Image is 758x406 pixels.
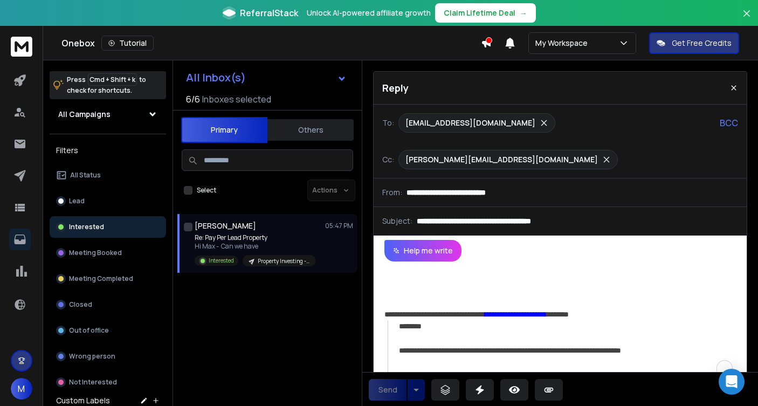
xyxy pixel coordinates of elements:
[649,32,739,54] button: Get Free Credits
[384,240,461,262] button: Help me write
[382,118,394,128] p: To:
[50,371,166,393] button: Not Interested
[195,233,316,242] p: Re: Pay Per Lead Property
[69,274,133,283] p: Meeting Completed
[50,346,166,367] button: Wrong person
[719,369,745,395] div: Open Intercom Messenger
[202,93,271,106] h3: Inboxes selected
[69,378,117,387] p: Not Interested
[69,197,85,205] p: Lead
[69,249,122,257] p: Meeting Booked
[672,38,732,49] p: Get Free Credits
[181,117,267,143] button: Primary
[195,242,316,251] p: Hi Max - Can we have
[67,74,146,96] p: Press to check for shortcuts.
[50,216,166,238] button: Interested
[186,93,200,106] span: 6 / 6
[11,378,32,400] button: M
[740,6,754,32] button: Close banner
[61,36,481,51] div: Onebox
[69,300,92,309] p: Closed
[50,268,166,290] button: Meeting Completed
[435,3,536,23] button: Claim Lifetime Deal→
[720,116,738,129] p: BCC
[50,104,166,125] button: All Campaigns
[520,8,527,18] span: →
[374,262,747,387] div: To enrich screen reader interactions, please activate Accessibility in Grammarly extension settings
[186,72,246,83] h1: All Inbox(s)
[56,395,110,406] h3: Custom Labels
[50,242,166,264] button: Meeting Booked
[88,73,137,86] span: Cmd + Shift + k
[325,222,353,230] p: 05:47 PM
[405,118,535,128] p: [EMAIL_ADDRESS][DOMAIN_NAME]
[177,67,355,88] button: All Inbox(s)
[101,36,154,51] button: Tutorial
[50,164,166,186] button: All Status
[382,216,412,226] p: Subject:
[535,38,592,49] p: My Workspace
[50,143,166,158] h3: Filters
[307,8,431,18] p: Unlock AI-powered affiliate growth
[382,154,394,165] p: Cc:
[405,154,598,165] p: [PERSON_NAME][EMAIL_ADDRESS][DOMAIN_NAME]
[240,6,298,19] span: ReferralStack
[258,257,309,265] p: Property Investing - Global
[197,186,216,195] label: Select
[195,221,256,231] h1: [PERSON_NAME]
[267,118,354,142] button: Others
[50,320,166,341] button: Out of office
[50,294,166,315] button: Closed
[382,80,409,95] p: Reply
[69,223,104,231] p: Interested
[58,109,111,120] h1: All Campaigns
[209,257,234,265] p: Interested
[69,326,109,335] p: Out of office
[382,187,402,198] p: From:
[70,171,101,180] p: All Status
[50,190,166,212] button: Lead
[69,352,115,361] p: Wrong person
